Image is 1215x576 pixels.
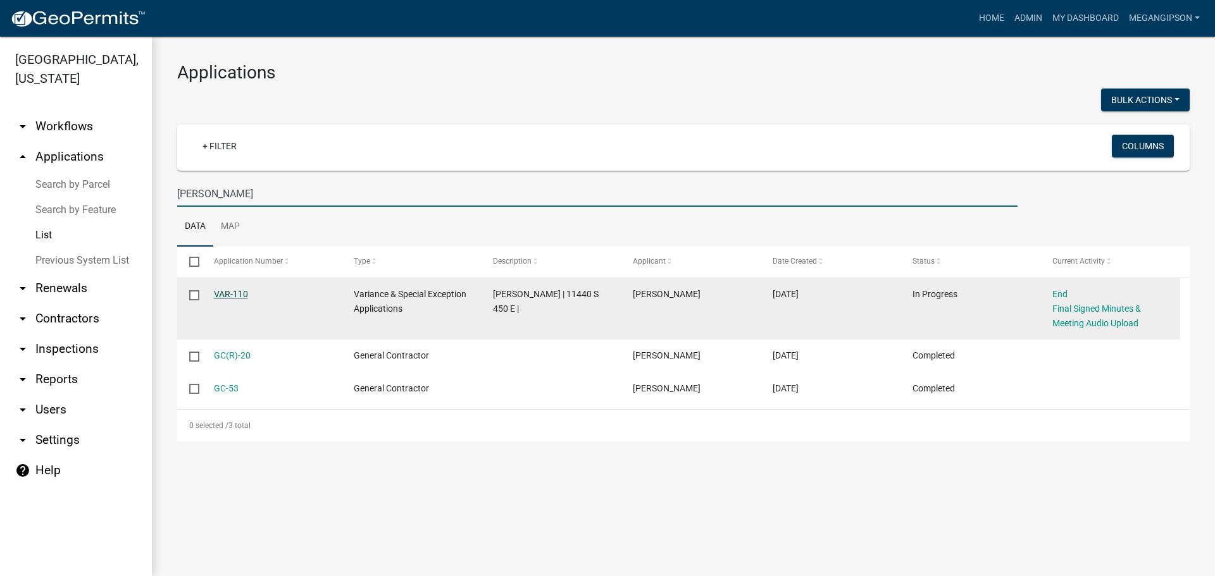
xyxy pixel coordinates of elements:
[15,372,30,387] i: arrow_drop_down
[192,135,247,157] a: + Filter
[354,383,429,393] span: General Contractor
[633,289,701,299] span: Robert Bayless
[913,257,935,266] span: Status
[633,257,666,266] span: Applicant
[177,62,1190,83] h3: Applications
[761,247,900,277] datatable-header-cell: Date Created
[1009,6,1047,30] a: Admin
[201,247,341,277] datatable-header-cell: Application Number
[214,257,283,266] span: Application Number
[1052,257,1105,266] span: Current Activity
[1101,89,1190,111] button: Bulk Actions
[177,207,213,247] a: Data
[1112,135,1174,157] button: Columns
[15,281,30,296] i: arrow_drop_down
[621,247,761,277] datatable-header-cell: Applicant
[493,257,532,266] span: Description
[974,6,1009,30] a: Home
[773,350,799,360] span: 02/16/2023
[214,383,239,393] a: GC-53
[633,350,701,360] span: Isaac Bayless
[15,149,30,164] i: arrow_drop_up
[913,350,955,360] span: Completed
[15,432,30,448] i: arrow_drop_down
[773,289,799,299] span: 07/09/2025
[177,410,1190,441] div: 3 total
[177,247,201,277] datatable-header-cell: Select
[354,350,429,360] span: General Contractor
[214,350,251,360] a: GC(R)-20
[773,257,817,266] span: Date Created
[214,289,248,299] a: VAR-110
[354,257,370,266] span: Type
[354,289,466,314] span: Variance & Special Exception Applications
[773,383,799,393] span: 08/05/2022
[481,247,621,277] datatable-header-cell: Description
[15,463,30,478] i: help
[1052,289,1068,299] a: End
[1047,6,1124,30] a: My Dashboard
[913,383,955,393] span: Completed
[493,289,599,314] span: Bayless, Robert | 11440 S 450 E |
[15,311,30,326] i: arrow_drop_down
[341,247,481,277] datatable-header-cell: Type
[900,247,1040,277] datatable-header-cell: Status
[1040,247,1180,277] datatable-header-cell: Current Activity
[1124,6,1205,30] a: megangipson
[15,402,30,417] i: arrow_drop_down
[633,383,701,393] span: Isaac Bayless
[213,207,247,247] a: Map
[15,119,30,134] i: arrow_drop_down
[189,421,228,430] span: 0 selected /
[15,341,30,357] i: arrow_drop_down
[177,181,1018,207] input: Search for applications
[913,289,957,299] span: In Progress
[1052,303,1141,328] a: Final Signed Minutes & Meeting Audio Upload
